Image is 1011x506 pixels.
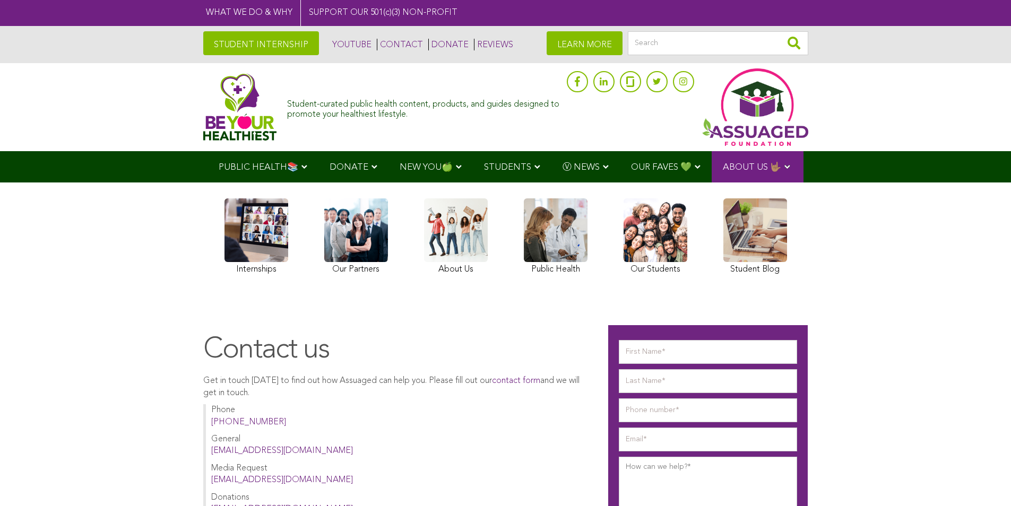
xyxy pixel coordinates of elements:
a: STUDENT INTERNSHIP [203,31,319,55]
span: OUR FAVES 💚 [631,163,692,172]
input: First Name* [619,340,797,364]
input: Phone number* [619,398,797,422]
a: REVIEWS [474,39,513,50]
a: [EMAIL_ADDRESS][DOMAIN_NAME] [211,447,353,455]
span: NEW YOU🍏 [400,163,453,172]
p: Media Request [211,463,587,486]
a: DONATE [428,39,469,50]
span: STUDENTS [484,163,531,172]
span: DONATE [330,163,368,172]
a: [EMAIL_ADDRESS][DOMAIN_NAME] [211,476,353,484]
img: glassdoor [626,76,634,87]
img: Assuaged App [702,68,808,146]
span: ABOUT US 🤟🏽 [723,163,781,172]
a: YOUTUBE [330,39,371,50]
input: Search [628,31,808,55]
span: Ⓥ NEWS [563,163,600,172]
a: [PHONE_NUMBER] [211,418,286,426]
img: Assuaged [203,73,277,141]
h1: Contact us [203,333,587,368]
input: Last Name* [619,369,797,393]
p: General [211,433,587,457]
a: contact form [492,377,540,385]
a: LEARN MORE [547,31,623,55]
input: Email* [619,428,797,451]
span: PUBLIC HEALTH📚 [219,163,298,172]
div: Student-curated public health content, products, and guides designed to promote your healthiest l... [287,94,561,120]
p: Phone [211,404,587,428]
a: CONTACT [377,39,423,50]
div: Navigation Menu [203,151,808,182]
p: Get in touch [DATE] to find out how Assuaged can help you. Please fill out our and we will get in... [203,375,587,399]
